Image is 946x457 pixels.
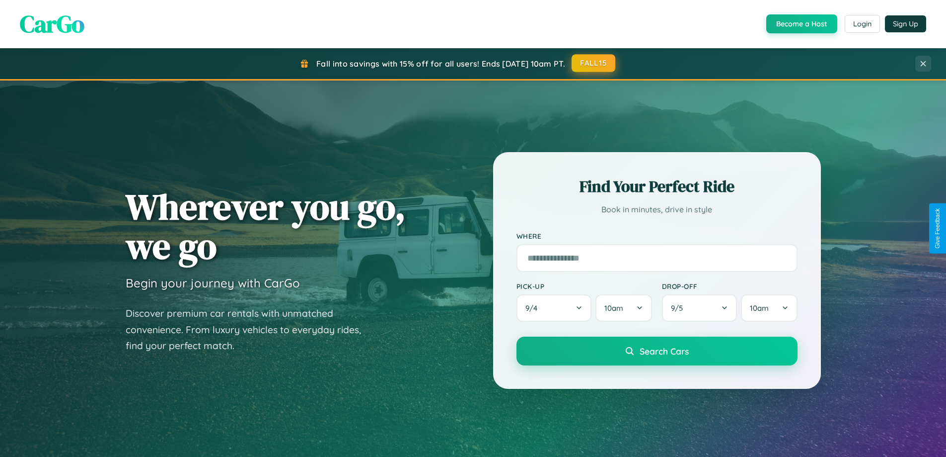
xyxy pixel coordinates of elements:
[516,282,652,290] label: Pick-up
[516,337,798,366] button: Search Cars
[572,54,615,72] button: FALL15
[662,282,798,290] label: Drop-off
[516,176,798,197] h2: Find Your Perfect Ride
[766,14,837,33] button: Become a Host
[741,294,797,322] button: 10am
[525,303,542,313] span: 9 / 4
[845,15,880,33] button: Login
[20,7,84,40] span: CarGo
[885,15,926,32] button: Sign Up
[640,346,689,357] span: Search Cars
[126,275,300,290] h3: Begin your journey with CarGo
[662,294,737,322] button: 9/5
[604,303,623,313] span: 10am
[126,305,374,354] p: Discover premium car rentals with unmatched convenience. From luxury vehicles to everyday rides, ...
[316,59,565,69] span: Fall into savings with 15% off for all users! Ends [DATE] 10am PT.
[516,202,798,217] p: Book in minutes, drive in style
[516,232,798,240] label: Where
[671,303,688,313] span: 9 / 5
[934,208,941,249] div: Give Feedback
[516,294,592,322] button: 9/4
[750,303,769,313] span: 10am
[595,294,652,322] button: 10am
[126,187,406,266] h1: Wherever you go, we go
